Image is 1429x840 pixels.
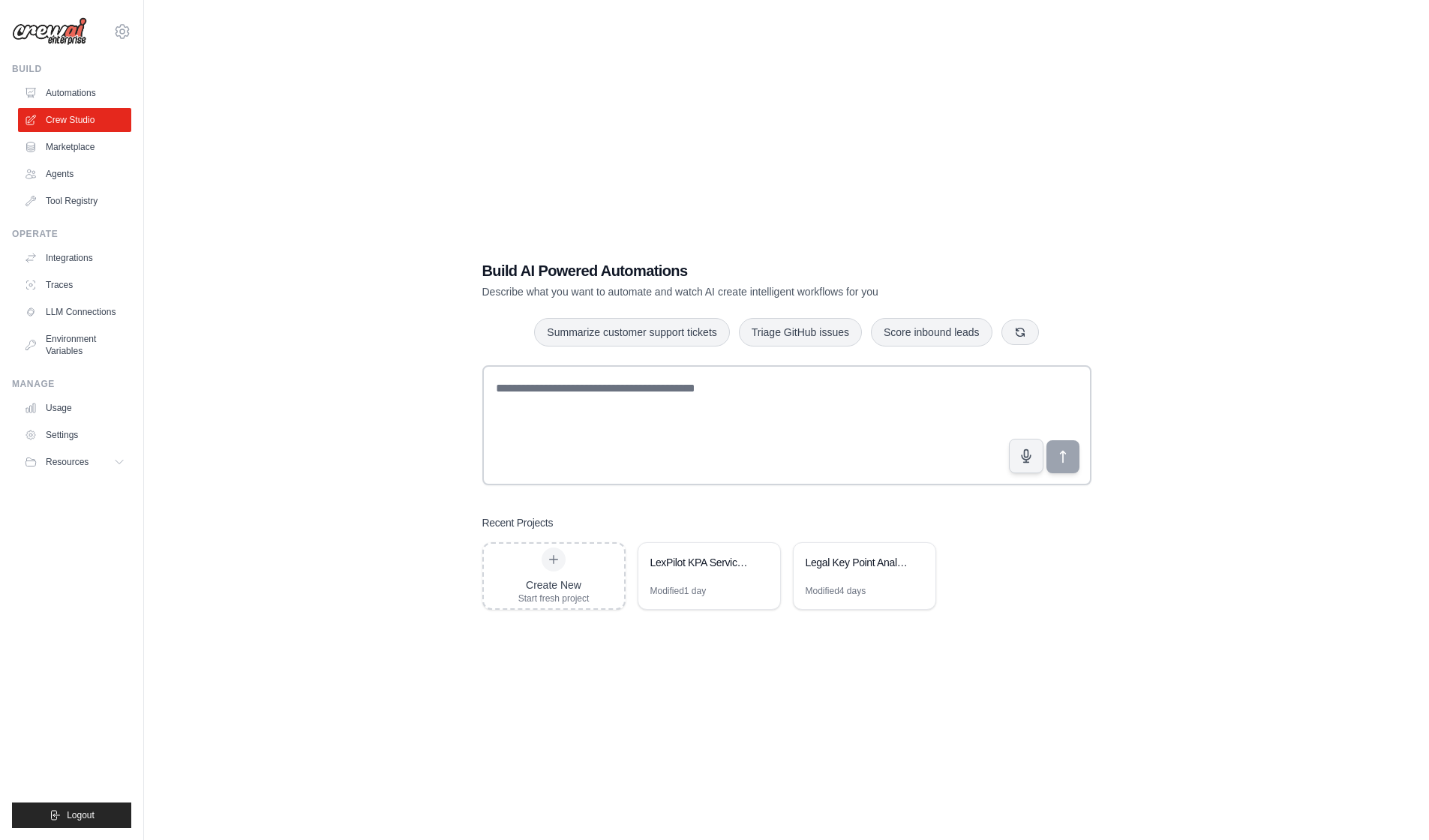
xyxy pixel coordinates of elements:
[46,456,89,468] span: Resources
[482,515,554,530] h3: Recent Projects
[18,189,131,213] a: Tool Registry
[1001,319,1039,345] button: Get new suggestions
[18,423,131,447] a: Settings
[534,318,729,346] button: Summarize customer support tickets
[482,260,986,281] h1: Build AI Powered Automations
[518,577,590,592] div: Create New
[18,327,131,363] a: Environment Variables
[18,273,131,297] a: Traces
[18,246,131,270] a: Integrations
[18,135,131,159] a: Marketplace
[18,108,131,132] a: Crew Studio
[18,450,131,474] button: Resources
[518,592,590,604] div: Start fresh project
[12,63,131,75] div: Build
[650,555,753,570] div: LexPilot KPA Service - Legal Document Analysis
[12,228,131,240] div: Operate
[739,318,862,346] button: Triage GitHub issues
[12,378,131,390] div: Manage
[1009,439,1043,473] button: Click to speak your automation idea
[18,162,131,186] a: Agents
[67,809,95,821] span: Logout
[18,300,131,324] a: LLM Connections
[650,585,707,597] div: Modified 1 day
[12,802,131,828] button: Logout
[18,81,131,105] a: Automations
[482,284,986,299] p: Describe what you want to automate and watch AI create intelligent workflows for you
[18,396,131,420] a: Usage
[871,318,992,346] button: Score inbound leads
[12,17,87,46] img: Logo
[806,585,866,597] div: Modified 4 days
[806,555,908,570] div: Legal Key Point Analysis (KPA) MVP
